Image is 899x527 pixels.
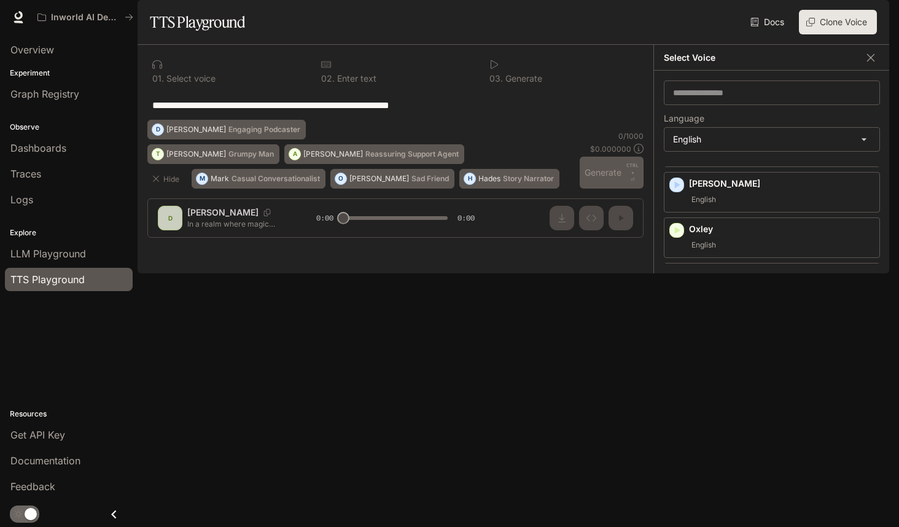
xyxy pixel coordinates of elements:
p: Reassuring Support Agent [365,150,459,158]
button: HHadesStory Narrator [459,169,559,189]
p: [PERSON_NAME] [689,178,874,190]
p: [PERSON_NAME] [303,150,363,158]
div: D [152,120,163,139]
p: Select voice [164,74,216,83]
button: All workspaces [32,5,139,29]
p: Language [664,114,704,123]
p: [PERSON_NAME] [349,175,409,182]
a: Docs [748,10,789,34]
p: 0 1 . [152,74,164,83]
button: Clone Voice [799,10,877,34]
p: $ 0.000000 [590,144,631,154]
div: H [464,169,475,189]
div: T [152,144,163,164]
button: MMarkCasual Conversationalist [192,169,325,189]
p: 0 / 1000 [618,131,644,141]
p: Grumpy Man [228,150,274,158]
div: English [664,128,879,151]
p: Oxley [689,223,874,235]
button: D[PERSON_NAME]Engaging Podcaster [147,120,306,139]
p: Enter text [335,74,376,83]
p: Generate [503,74,542,83]
span: English [689,192,718,207]
div: M [197,169,208,189]
div: O [335,169,346,189]
p: Casual Conversationalist [232,175,320,182]
p: Engaging Podcaster [228,126,300,133]
button: O[PERSON_NAME]Sad Friend [330,169,454,189]
p: [PERSON_NAME] [166,150,226,158]
p: Hades [478,175,500,182]
p: Sad Friend [411,175,449,182]
button: Hide [147,169,187,189]
h1: TTS Playground [150,10,245,34]
p: [PERSON_NAME] [166,126,226,133]
button: T[PERSON_NAME]Grumpy Man [147,144,279,164]
p: 0 3 . [489,74,503,83]
span: English [689,238,718,252]
p: 0 2 . [321,74,335,83]
p: Inworld AI Demos [51,12,120,23]
p: Story Narrator [503,175,554,182]
button: A[PERSON_NAME]Reassuring Support Agent [284,144,464,164]
p: Mark [211,175,229,182]
div: A [289,144,300,164]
